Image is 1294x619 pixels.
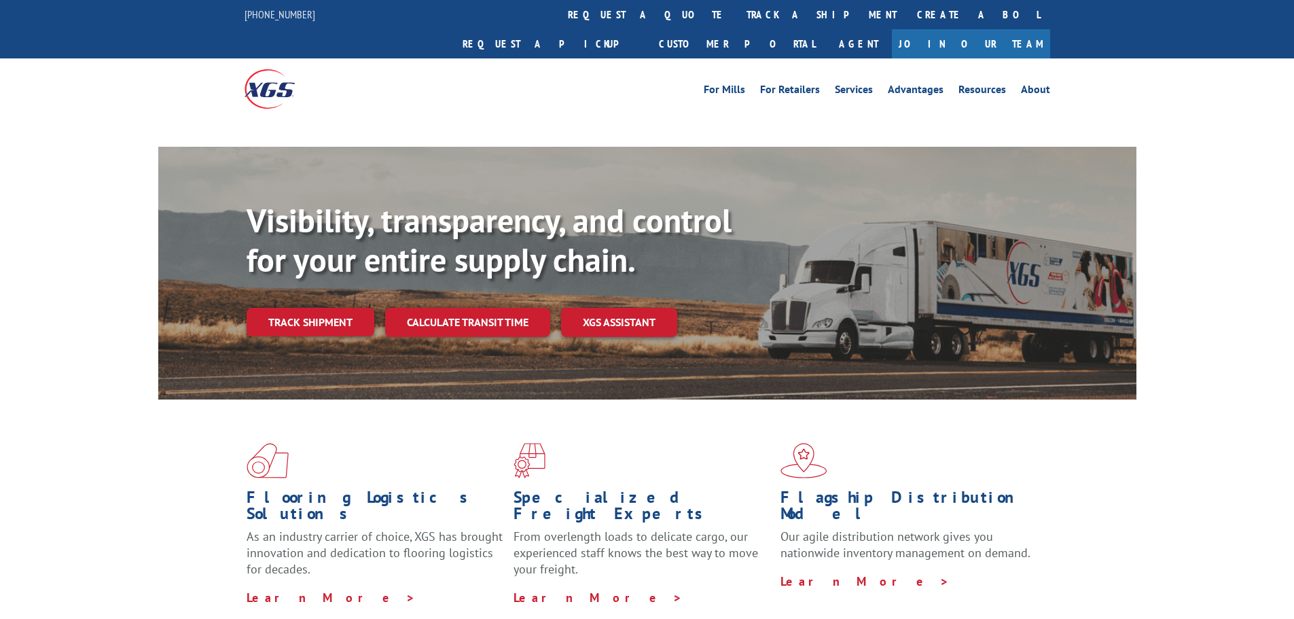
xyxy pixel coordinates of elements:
[888,84,943,99] a: Advantages
[245,7,315,21] a: [PHONE_NUMBER]
[958,84,1006,99] a: Resources
[385,308,550,337] a: Calculate transit time
[247,590,416,605] a: Learn More >
[835,84,873,99] a: Services
[780,489,1037,529] h1: Flagship Distribution Model
[247,529,503,577] span: As an industry carrier of choice, XGS has brought innovation and dedication to flooring logistics...
[780,573,950,589] a: Learn More >
[892,29,1050,58] a: Join Our Team
[514,443,545,478] img: xgs-icon-focused-on-flooring-red
[514,529,770,589] p: From overlength loads to delicate cargo, our experienced staff knows the best way to move your fr...
[561,308,677,337] a: XGS ASSISTANT
[247,199,732,281] b: Visibility, transparency, and control for your entire supply chain.
[514,489,770,529] h1: Specialized Freight Experts
[514,590,683,605] a: Learn More >
[247,443,289,478] img: xgs-icon-total-supply-chain-intelligence-red
[452,29,649,58] a: Request a pickup
[780,529,1030,561] span: Our agile distribution network gives you nationwide inventory management on demand.
[1021,84,1050,99] a: About
[649,29,825,58] a: Customer Portal
[247,489,503,529] h1: Flooring Logistics Solutions
[780,443,827,478] img: xgs-icon-flagship-distribution-model-red
[825,29,892,58] a: Agent
[247,308,374,336] a: Track shipment
[760,84,820,99] a: For Retailers
[704,84,745,99] a: For Mills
